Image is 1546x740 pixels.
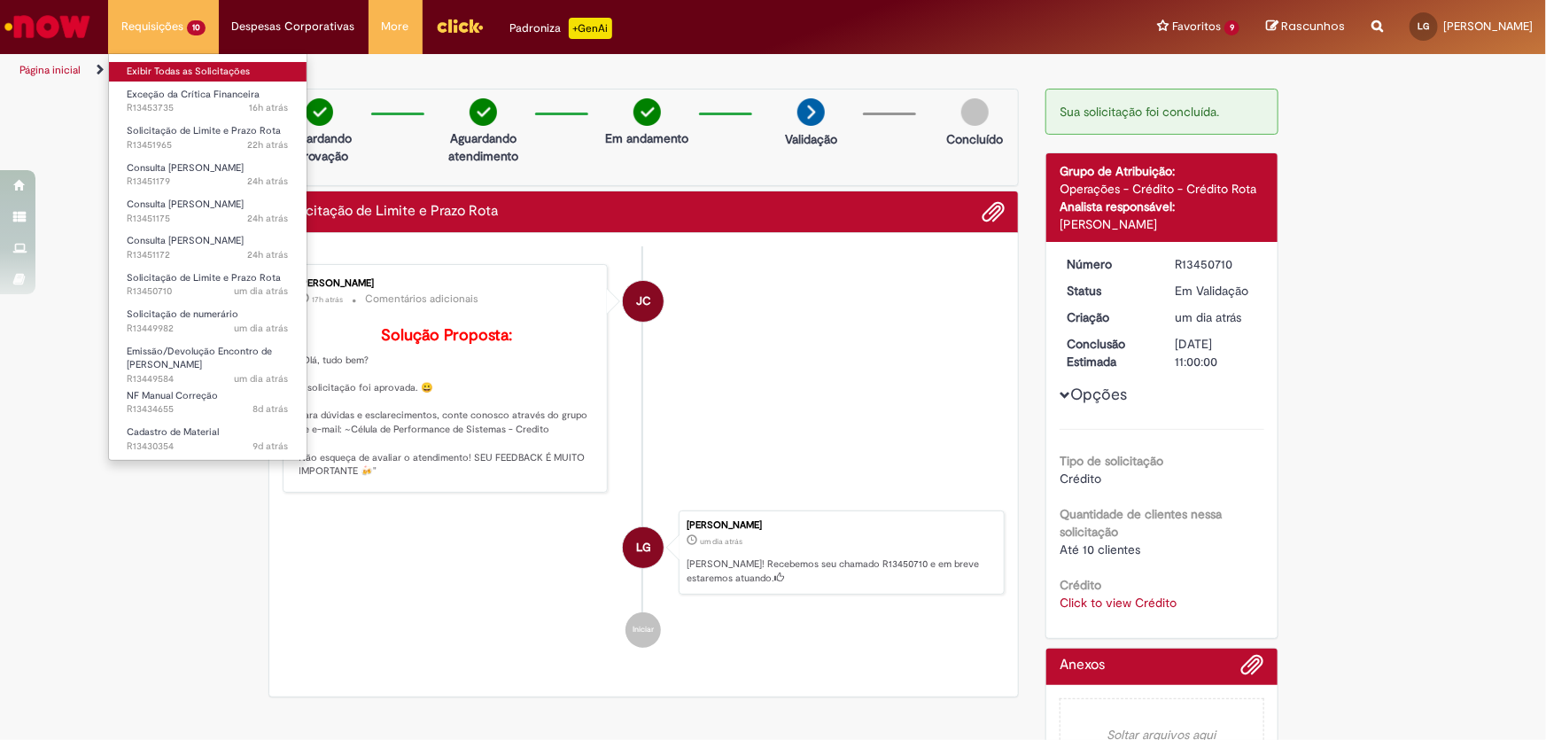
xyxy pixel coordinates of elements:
[127,124,281,137] span: Solicitação de Limite e Prazo Rota
[109,269,307,301] a: Aberto R13450710 : Solicitação de Limite e Prazo Rota
[109,121,307,154] a: Aberto R13451965 : Solicitação de Limite e Prazo Rota
[127,234,244,247] span: Consulta [PERSON_NAME]
[109,62,307,82] a: Exibir Todas as Solicitações
[1224,20,1239,35] span: 9
[248,248,289,261] time: 27/08/2025 09:46:01
[248,212,289,225] span: 24h atrás
[1060,453,1163,469] b: Tipo de solicitação
[109,195,307,228] a: Aberto R13451175 : Consulta Serasa
[250,101,289,114] time: 27/08/2025 16:53:46
[248,248,289,261] span: 24h atrás
[1053,335,1162,370] dt: Conclusão Estimada
[127,389,218,402] span: NF Manual Correção
[1443,19,1533,34] span: [PERSON_NAME]
[1060,180,1264,198] div: Operações - Crédito - Crédito Rota
[1060,506,1222,540] b: Quantidade de clientes nessa solicitação
[127,345,272,372] span: Emissão/Devolução Encontro de [PERSON_NAME]
[127,271,281,284] span: Solicitação de Limite e Prazo Rota
[127,308,238,321] span: Solicitação de numerário
[700,536,742,547] time: 27/08/2025 08:22:33
[127,161,244,175] span: Consulta [PERSON_NAME]
[127,175,289,189] span: R13451179
[127,101,289,115] span: R13453735
[946,130,1003,148] p: Concluído
[127,138,289,152] span: R13451965
[248,212,289,225] time: 27/08/2025 09:46:32
[381,325,512,346] b: Solução Proposta:
[306,98,333,126] img: check-circle-green.png
[19,63,81,77] a: Página inicial
[248,175,289,188] time: 27/08/2025 09:46:57
[299,278,594,289] div: [PERSON_NAME]
[1045,89,1278,135] div: Sua solicitação foi concluída.
[109,342,307,380] a: Aberto R13449584 : Emissão/Devolução Encontro de Contas Fornecedor
[299,327,594,479] p: "Olá, tudo bem? A solicitação foi aprovada. 😀 Para dúvidas e esclarecimentos, conte conosco atrav...
[127,425,219,439] span: Cadastro de Material
[253,402,289,416] time: 21/08/2025 08:34:29
[250,101,289,114] span: 16h atrás
[470,98,497,126] img: check-circle-green.png
[1060,471,1101,487] span: Crédito
[253,440,289,453] time: 19/08/2025 18:20:13
[785,130,837,148] p: Validação
[283,204,499,220] h2: Solicitação de Limite e Prazo Rota Histórico de tíquete
[127,372,289,386] span: R13449584
[108,53,307,461] ul: Requisições
[127,402,289,417] span: R13434655
[1053,282,1162,300] dt: Status
[1266,19,1345,35] a: Rascunhos
[13,54,1017,87] ul: Trilhas de página
[1418,20,1430,32] span: LG
[366,292,479,307] small: Comentários adicionais
[127,322,289,336] span: R13449982
[1060,577,1101,593] b: Crédito
[109,231,307,264] a: Aberto R13451172 : Consulta Serasa
[283,246,1006,666] ul: Histórico de tíquete
[687,520,995,531] div: [PERSON_NAME]
[127,88,260,101] span: Exceção da Crítica Financeira
[1060,198,1264,215] div: Analista responsável:
[1176,309,1242,325] span: um dia atrás
[253,440,289,453] span: 9d atrás
[109,386,307,419] a: Aberto R13434655 : NF Manual Correção
[235,322,289,335] span: um dia atrás
[127,212,289,226] span: R13451175
[313,294,344,305] span: 17h atrás
[961,98,989,126] img: img-circle-grey.png
[1053,255,1162,273] dt: Número
[1176,282,1258,300] div: Em Validação
[121,18,183,35] span: Requisições
[687,557,995,585] p: [PERSON_NAME]! Recebemos seu chamado R13450710 e em breve estaremos atuando.
[248,175,289,188] span: 24h atrás
[1060,541,1140,557] span: Até 10 clientes
[1060,595,1177,611] a: Click to view Crédito
[109,159,307,191] a: Aberto R13451179 : Consulta Serasa
[633,98,661,126] img: check-circle-green.png
[797,98,825,126] img: arrow-next.png
[1053,308,1162,326] dt: Criação
[510,18,612,39] div: Padroniza
[1176,308,1258,326] div: 27/08/2025 08:22:33
[1176,335,1258,370] div: [DATE] 11:00:00
[235,372,289,386] span: um dia atrás
[1172,18,1221,35] span: Favoritos
[436,12,484,39] img: click_logo_yellow_360x200.png
[276,129,362,165] p: Aguardando Aprovação
[1060,658,1105,674] h2: Anexos
[1176,309,1242,325] time: 27/08/2025 08:22:33
[187,20,206,35] span: 10
[235,284,289,298] span: um dia atrás
[109,85,307,118] a: Aberto R13453735 : Exceção da Crítica Financeira
[982,200,1005,223] button: Adicionar anexos
[109,305,307,338] a: Aberto R13449982 : Solicitação de numerário
[382,18,409,35] span: More
[1176,255,1258,273] div: R13450710
[569,18,612,39] p: +GenAi
[440,129,526,165] p: Aguardando atendimento
[1241,653,1264,685] button: Adicionar anexos
[1281,18,1345,35] span: Rascunhos
[248,138,289,152] time: 27/08/2025 11:38:55
[2,9,93,44] img: ServiceNow
[235,284,289,298] time: 27/08/2025 08:22:36
[127,284,289,299] span: R13450710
